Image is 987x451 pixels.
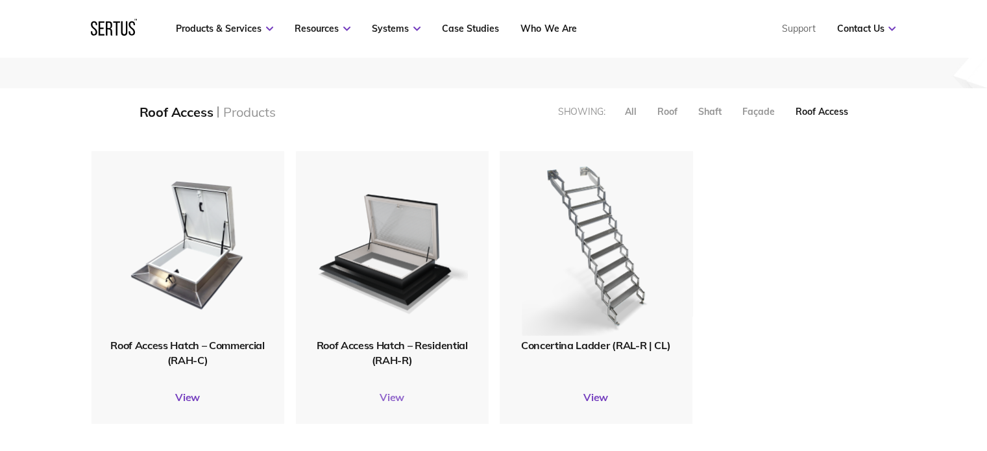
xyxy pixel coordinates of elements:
[372,23,420,34] a: Systems
[295,23,350,34] a: Resources
[442,23,499,34] a: Case Studies
[296,391,489,404] a: View
[520,23,576,34] a: Who We Are
[796,106,848,117] div: Roof Access
[698,106,722,117] div: Shaft
[521,339,670,352] span: Concertina Ladder (RAL-R | CL)
[91,391,284,404] a: View
[223,104,275,120] div: Products
[110,339,264,366] span: Roof Access Hatch – Commercial (RAH-C)
[140,104,213,120] div: Roof Access
[781,23,815,34] a: Support
[558,106,605,117] div: Showing:
[625,106,637,117] div: All
[500,391,692,404] a: View
[176,23,273,34] a: Products & Services
[657,106,677,117] div: Roof
[836,23,896,34] a: Contact Us
[742,106,775,117] div: Façade
[316,339,467,366] span: Roof Access Hatch – Residential (RAH-R)
[922,389,987,451] iframe: Chat Widget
